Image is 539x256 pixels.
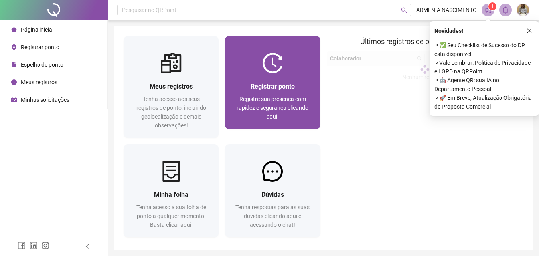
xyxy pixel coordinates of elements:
span: instagram [41,242,49,250]
span: ⚬ 🤖 Agente QR: sua IA no Departamento Pessoal [434,76,534,93]
span: Página inicial [21,26,53,33]
a: Registrar pontoRegistre sua presença com rapidez e segurança clicando aqui! [225,36,320,129]
sup: 1 [488,2,496,10]
img: 63967 [517,4,529,16]
span: Últimos registros de ponto sincronizados [360,37,489,46]
span: Tenha acesso a sua folha de ponto a qualquer momento. Basta clicar aqui! [136,204,206,228]
span: ⚬ Vale Lembrar: Política de Privacidade e LGPD na QRPoint [434,58,534,76]
span: close [527,28,532,34]
span: Tenha acesso aos seus registros de ponto, incluindo geolocalização e demais observações! [136,96,206,129]
span: Minhas solicitações [21,97,69,103]
span: Registrar ponto [21,44,59,50]
span: Registre sua presença com rapidez e segurança clicando aqui! [237,96,308,120]
span: ⚬ ✅ Seu Checklist de Sucesso do DP está disponível [434,41,534,58]
span: file [11,62,17,67]
span: ⚬ 🚀 Em Breve, Atualização Obrigatória de Proposta Comercial [434,93,534,111]
a: Minha folhaTenha acesso a sua folha de ponto a qualquer momento. Basta clicar aqui! [124,144,219,237]
a: DúvidasTenha respostas para as suas dúvidas clicando aqui e acessando o chat! [225,144,320,237]
span: ARMENIA NASCIMENTO [416,6,477,14]
span: clock-circle [11,79,17,85]
span: linkedin [30,242,38,250]
span: left [85,244,90,249]
span: Espelho de ponto [21,62,63,68]
span: Dúvidas [261,191,284,198]
span: Meus registros [21,79,57,85]
span: Tenha respostas para as suas dúvidas clicando aqui e acessando o chat! [235,204,310,228]
span: search [401,7,407,13]
span: Novidades ! [434,26,463,35]
span: Minha folha [154,191,188,198]
span: Meus registros [150,83,193,90]
a: Meus registrosTenha acesso aos seus registros de ponto, incluindo geolocalização e demais observa... [124,36,219,138]
span: facebook [18,242,26,250]
span: bell [502,6,509,14]
span: environment [11,44,17,50]
span: notification [484,6,492,14]
span: Registrar ponto [251,83,295,90]
span: 1 [491,4,494,9]
span: schedule [11,97,17,103]
span: home [11,27,17,32]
